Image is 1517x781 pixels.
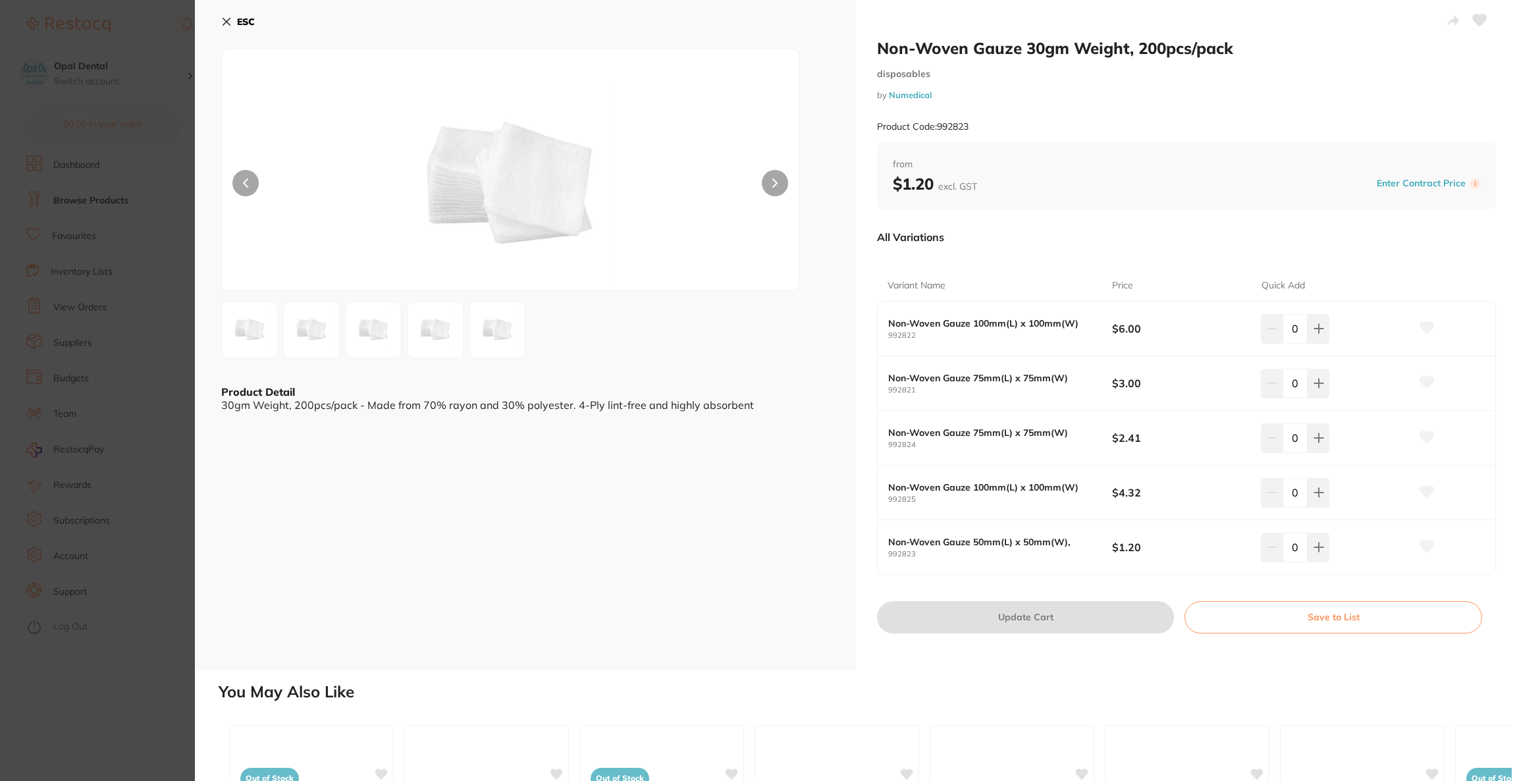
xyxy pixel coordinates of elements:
[337,82,683,290] img: MTAtanBn
[888,427,1090,438] b: Non-Woven Gauze 75mm(L) x 75mm(W)
[57,210,234,288] div: Simply reply to this message and we’ll be in touch to guide you through these next steps. We are ...
[412,306,459,354] img: OWYtanBn
[1112,540,1246,554] b: $1.20
[877,601,1174,633] button: Update Cart
[888,441,1112,449] small: 992824
[226,306,273,354] img: MTAtanBn
[1262,279,1305,292] p: Quick Add
[57,232,234,244] p: Message from Restocq, sent 1d ago
[893,174,977,194] b: $1.20
[893,158,1480,171] span: from
[877,230,944,244] p: All Variations
[877,90,1496,100] small: by
[877,68,1496,80] small: disposables
[57,139,234,203] div: We’re committed to ensuring a smooth transition for you! Our team is standing by to help you with...
[30,32,51,53] img: Profile image for Restocq
[1112,485,1246,500] b: $4.32
[1112,376,1246,390] b: $3.00
[1373,177,1470,190] button: Enter Contract Price
[1112,431,1246,445] b: $2.41
[877,38,1496,58] h2: Non-Woven Gauze 30gm Weight, 200pcs/pack
[219,683,1512,701] h2: You May Also Like
[888,279,945,292] p: Variant Name
[57,29,234,227] div: Message content
[888,550,1112,558] small: 992823
[1112,321,1246,336] b: $6.00
[888,537,1090,547] b: Non-Woven Gauze 50mm(L) x 50mm(W),
[877,121,969,132] small: Product Code: 992823
[888,318,1090,329] b: Non-Woven Gauze 100mm(L) x 100mm(W)
[1112,279,1133,292] p: Price
[888,373,1090,383] b: Non-Woven Gauze 75mm(L) x 75mm(W)
[20,20,244,252] div: message notification from Restocq, 1d ago. Hi Connie, Starting 11 August, we’re making some updat...
[938,180,977,192] span: excl. GST
[888,482,1090,493] b: Non-Woven Gauze 100mm(L) x 100mm(W)
[237,16,255,28] b: ESC
[1184,601,1482,633] button: Save to List
[888,386,1112,394] small: 992821
[888,495,1112,504] small: 992825
[221,385,295,398] b: Product Detail
[221,399,830,411] div: 30gm Weight, 200pcs/pack - Made from 70% rayon and 30% polyester. 4-Ply lint-free and highly abso...
[888,331,1112,340] small: 992822
[1470,178,1480,189] label: i
[288,306,335,354] img: ODMtanBn
[221,11,255,33] button: ESC
[350,306,397,354] img: MmQtanBn
[473,306,521,354] img: ZDEtanBn
[889,90,932,100] a: Numedical
[57,29,234,132] div: Hi [PERSON_NAME], Starting [DATE], we’re making some updates to our product offerings on the Rest...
